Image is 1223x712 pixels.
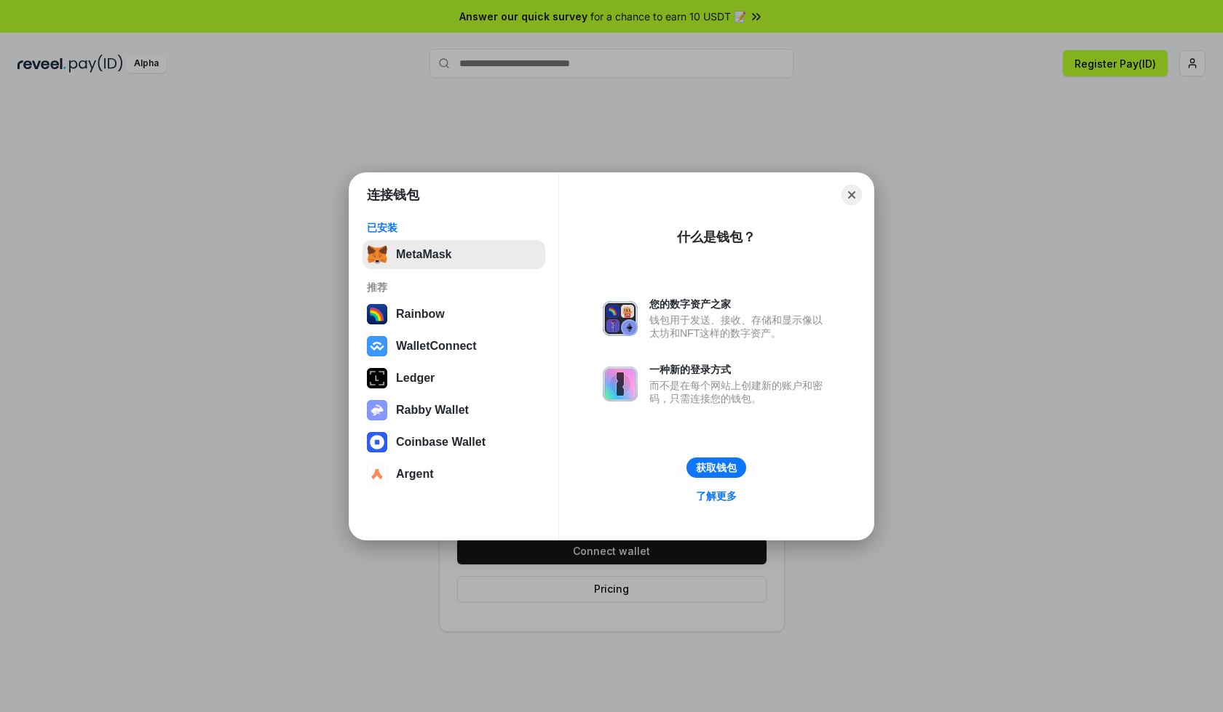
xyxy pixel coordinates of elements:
[363,364,545,393] button: Ledger
[687,487,745,505] a: 了解更多
[396,340,477,353] div: WalletConnect
[396,248,451,261] div: MetaMask
[363,460,545,489] button: Argent
[649,313,830,340] div: 钱包用于发送、接收、存储和显示像以太坊和NFT这样的数字资产。
[842,185,862,205] button: Close
[367,304,387,324] img: svg+xml,%3Csvg%20width%3D%22120%22%20height%3D%22120%22%20viewBox%3D%220%200%20120%20120%22%20fil...
[396,468,434,481] div: Argent
[396,308,445,321] div: Rainbow
[367,186,419,204] h1: 连接钱包
[367,432,387,452] img: svg+xml,%3Csvg%20width%3D%2228%22%20height%3D%2228%22%20viewBox%3D%220%200%2028%2028%22%20fill%3D...
[686,457,746,478] button: 获取钱包
[367,464,387,484] img: svg+xml,%3Csvg%20width%3D%2228%22%20height%3D%2228%22%20viewBox%3D%220%200%2028%2028%22%20fill%3D...
[363,428,545,457] button: Coinbase Wallet
[649,379,830,405] div: 而不是在每个网站上创建新的账户和密码，只需连接您的钱包。
[367,244,387,265] img: svg+xml,%3Csvg%20fill%3D%22none%22%20height%3D%2233%22%20viewBox%3D%220%200%2035%2033%22%20width%...
[396,436,486,449] div: Coinbase Wallet
[367,400,387,420] img: svg+xml,%3Csvg%20xmlns%3D%22http%3A%2F%2Fwww.w3.org%2F2000%2Fsvg%22%20fill%3D%22none%22%20viewBox...
[603,367,638,401] img: svg+xml,%3Csvg%20xmlns%3D%22http%3A%2F%2Fwww.w3.org%2F2000%2Fsvg%22%20fill%3D%22none%22%20viewBox...
[696,489,737,503] div: 了解更多
[367,336,387,356] img: svg+xml,%3Csvg%20width%3D%2228%22%20height%3D%2228%22%20viewBox%3D%220%200%2028%2028%22%20fill%3D...
[363,332,545,361] button: WalletConnect
[603,301,638,336] img: svg+xml,%3Csvg%20xmlns%3D%22http%3A%2F%2Fwww.w3.org%2F2000%2Fsvg%22%20fill%3D%22none%22%20viewBox...
[696,461,737,474] div: 获取钱包
[649,297,830,311] div: 您的数字资产之家
[367,281,541,294] div: 推荐
[363,300,545,329] button: Rainbow
[367,221,541,234] div: 已安装
[367,368,387,388] img: svg+xml,%3Csvg%20xmlns%3D%22http%3A%2F%2Fwww.w3.org%2F2000%2Fsvg%22%20width%3D%2228%22%20height%3...
[363,240,545,269] button: MetaMask
[396,372,435,385] div: Ledger
[396,404,469,417] div: Rabby Wallet
[649,363,830,376] div: 一种新的登录方式
[363,396,545,425] button: Rabby Wallet
[677,228,756,246] div: 什么是钱包？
